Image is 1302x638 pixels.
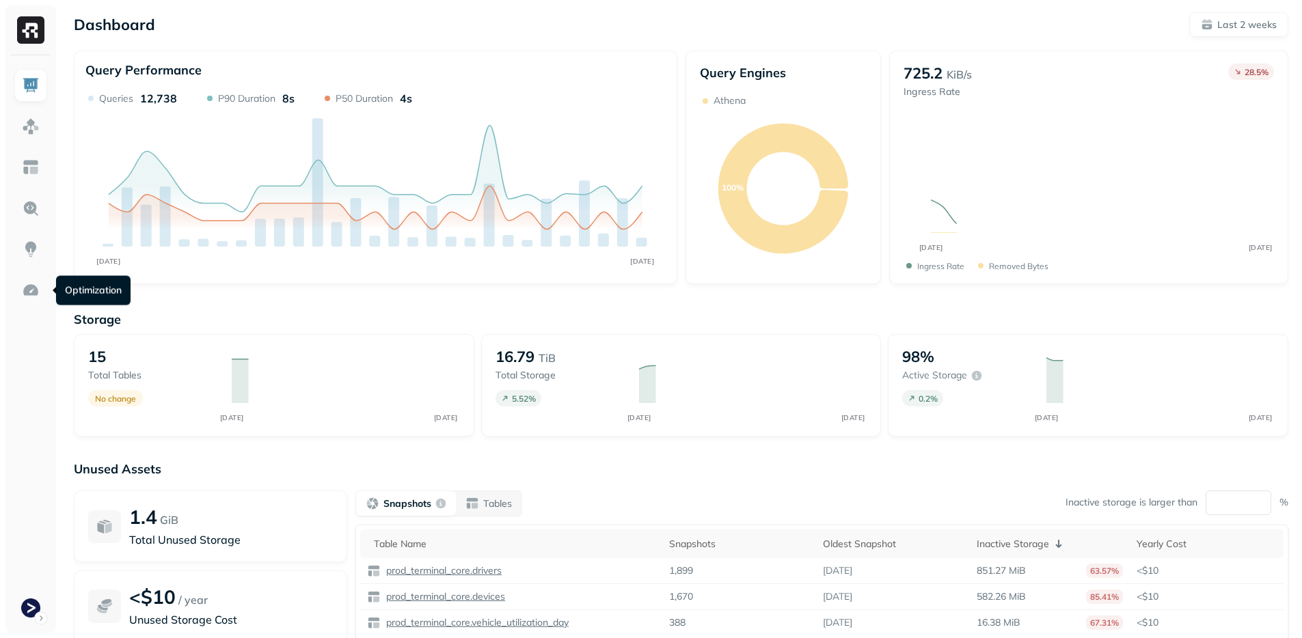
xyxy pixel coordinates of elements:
[669,590,693,603] p: 1,670
[669,564,693,577] p: 1,899
[17,16,44,44] img: Ryft
[374,538,655,551] div: Table Name
[129,611,333,628] p: Unused Storage Cost
[1034,413,1058,422] tspan: [DATE]
[88,347,106,366] p: 15
[1248,413,1272,422] tspan: [DATE]
[496,347,534,366] p: 16.79
[96,257,120,265] tspan: [DATE]
[917,261,964,271] p: Ingress Rate
[989,261,1048,271] p: Removed bytes
[721,182,743,193] text: 100%
[22,77,40,94] img: Dashboard
[220,413,244,422] tspan: [DATE]
[904,85,972,98] p: Ingress Rate
[823,538,963,551] div: Oldest Snapshot
[140,92,177,105] p: 12,738
[977,538,1049,551] p: Inactive Storage
[22,281,40,299] img: Optimization
[218,92,275,105] p: P90 Duration
[367,590,381,604] img: table
[1086,564,1123,578] p: 63.57%
[85,62,202,78] p: Query Performance
[1189,12,1288,37] button: Last 2 weeks
[902,347,934,366] p: 98%
[22,240,40,258] img: Insights
[630,257,654,265] tspan: [DATE]
[21,598,40,618] img: Terminal
[1248,243,1272,252] tspan: [DATE]
[977,564,1026,577] p: 851.27 MiB
[669,538,809,551] div: Snapshots
[383,497,431,510] p: Snapshots
[1245,67,1269,77] p: 28.5 %
[841,413,865,422] tspan: [DATE]
[74,311,1288,327] p: Storage
[74,461,1288,477] p: Unused Assets
[160,512,178,528] p: GiB
[383,616,569,629] p: prod_terminal_core.vehicle_utilization_day
[539,350,556,366] p: TiB
[1086,590,1123,604] p: 85.41%
[823,616,852,629] p: [DATE]
[1137,538,1277,551] div: Yearly Cost
[367,564,381,578] img: table
[88,369,218,382] p: Total tables
[823,564,852,577] p: [DATE]
[1137,590,1277,603] p: <$10
[823,590,852,603] p: [DATE]
[381,616,569,629] a: prod_terminal_core.vehicle_utilization_day
[902,369,967,382] p: Active storage
[904,64,942,83] p: 725.2
[947,66,972,83] p: KiB/s
[56,276,131,305] div: Optimization
[22,158,40,176] img: Asset Explorer
[74,15,155,34] p: Dashboard
[178,592,208,608] p: / year
[1137,616,1277,629] p: <$10
[1217,18,1277,31] p: Last 2 weeks
[129,585,176,609] p: <$10
[714,94,746,107] p: Athena
[22,117,40,135] img: Assets
[483,497,512,510] p: Tables
[1279,496,1288,509] p: %
[919,393,938,404] p: 0.2 %
[383,590,505,603] p: prod_terminal_core.devices
[919,243,942,252] tspan: [DATE]
[977,616,1020,629] p: 16.38 MiB
[129,531,333,548] p: Total Unused Storage
[282,92,295,105] p: 8s
[336,92,393,105] p: P50 Duration
[1066,496,1197,509] p: Inactive storage is larger than
[129,505,157,529] p: 1.4
[977,590,1026,603] p: 582.26 MiB
[1137,564,1277,577] p: <$10
[22,199,40,217] img: Query Explorer
[400,92,412,105] p: 4s
[383,564,502,577] p: prod_terminal_core.drivers
[99,92,133,105] p: Queries
[434,413,458,422] tspan: [DATE]
[627,413,651,422] tspan: [DATE]
[1086,615,1123,630] p: 67.31%
[381,590,505,603] a: prod_terminal_core.devices
[381,564,502,577] a: prod_terminal_core.drivers
[700,65,867,81] p: Query Engines
[95,393,136,404] p: No change
[496,369,625,382] p: Total storage
[512,393,536,404] p: 5.52 %
[367,616,381,630] img: table
[669,616,686,629] p: 388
